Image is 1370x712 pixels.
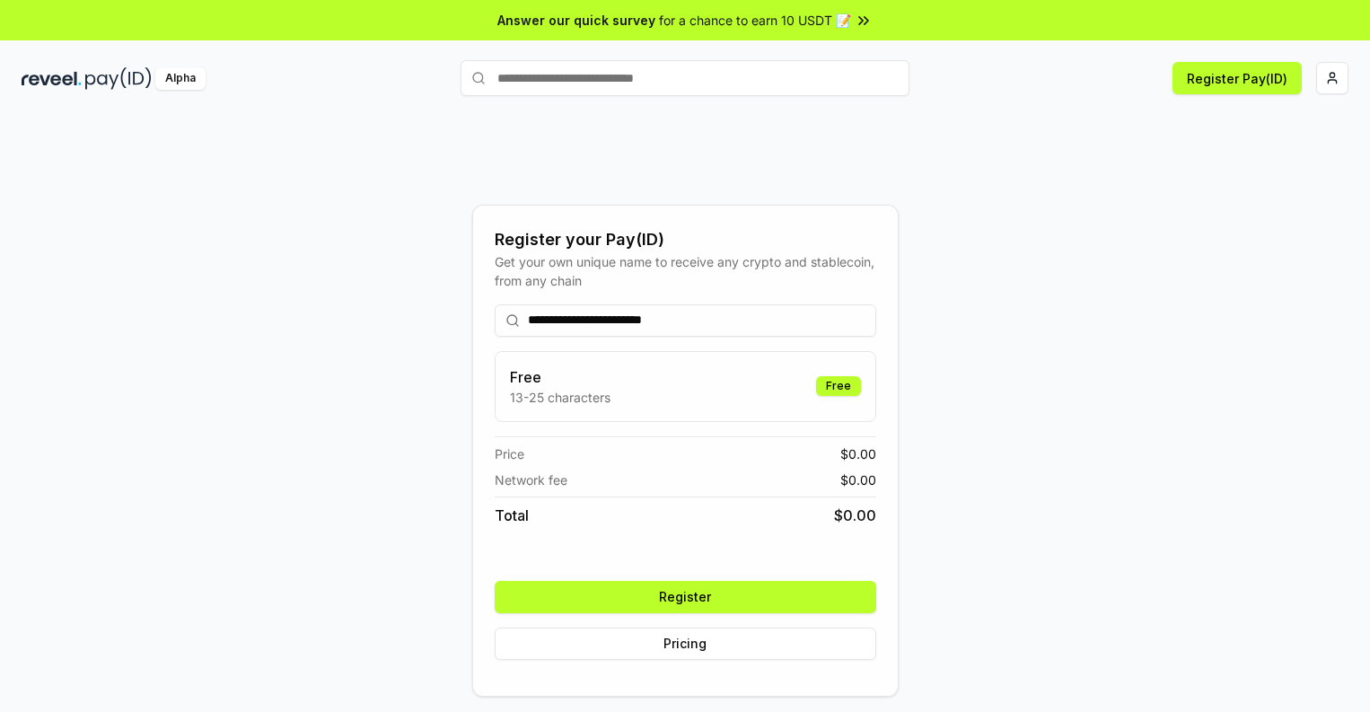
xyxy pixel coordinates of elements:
[840,444,876,463] span: $ 0.00
[816,376,861,396] div: Free
[495,227,876,252] div: Register your Pay(ID)
[495,628,876,660] button: Pricing
[85,67,152,90] img: pay_id
[495,252,876,290] div: Get your own unique name to receive any crypto and stablecoin, from any chain
[840,470,876,489] span: $ 0.00
[659,11,851,30] span: for a chance to earn 10 USDT 📝
[495,581,876,613] button: Register
[495,470,567,489] span: Network fee
[1172,62,1302,94] button: Register Pay(ID)
[497,11,655,30] span: Answer our quick survey
[510,388,610,407] p: 13-25 characters
[22,67,82,90] img: reveel_dark
[155,67,206,90] div: Alpha
[510,366,610,388] h3: Free
[834,505,876,526] span: $ 0.00
[495,444,524,463] span: Price
[495,505,529,526] span: Total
